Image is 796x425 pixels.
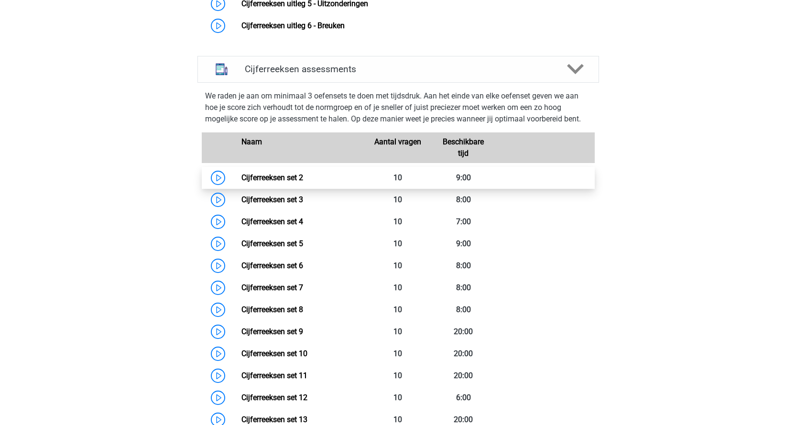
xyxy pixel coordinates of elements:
a: Cijferreeksen set 13 [241,415,307,424]
a: Cijferreeksen set 10 [241,349,307,358]
div: Beschikbare tijd [431,136,496,159]
a: assessments Cijferreeksen assessments [194,56,603,83]
a: Cijferreeksen set 9 [241,327,303,336]
a: Cijferreeksen set 5 [241,239,303,248]
a: Cijferreeksen set 6 [241,261,303,270]
a: Cijferreeksen set 4 [241,217,303,226]
div: Naam [234,136,365,159]
a: Cijferreeksen uitleg 6 - Breuken [241,21,345,30]
a: Cijferreeksen set 12 [241,393,307,402]
a: Cijferreeksen set 3 [241,195,303,204]
a: Cijferreeksen set 8 [241,305,303,314]
p: We raden je aan om minimaal 3 oefensets te doen met tijdsdruk. Aan het einde van elke oefenset ge... [205,90,591,125]
div: Aantal vragen [365,136,431,159]
a: Cijferreeksen set 11 [241,371,307,380]
a: Cijferreeksen set 7 [241,283,303,292]
img: cijferreeksen assessments [209,57,234,81]
a: Cijferreeksen set 2 [241,173,303,182]
h4: Cijferreeksen assessments [245,64,552,75]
